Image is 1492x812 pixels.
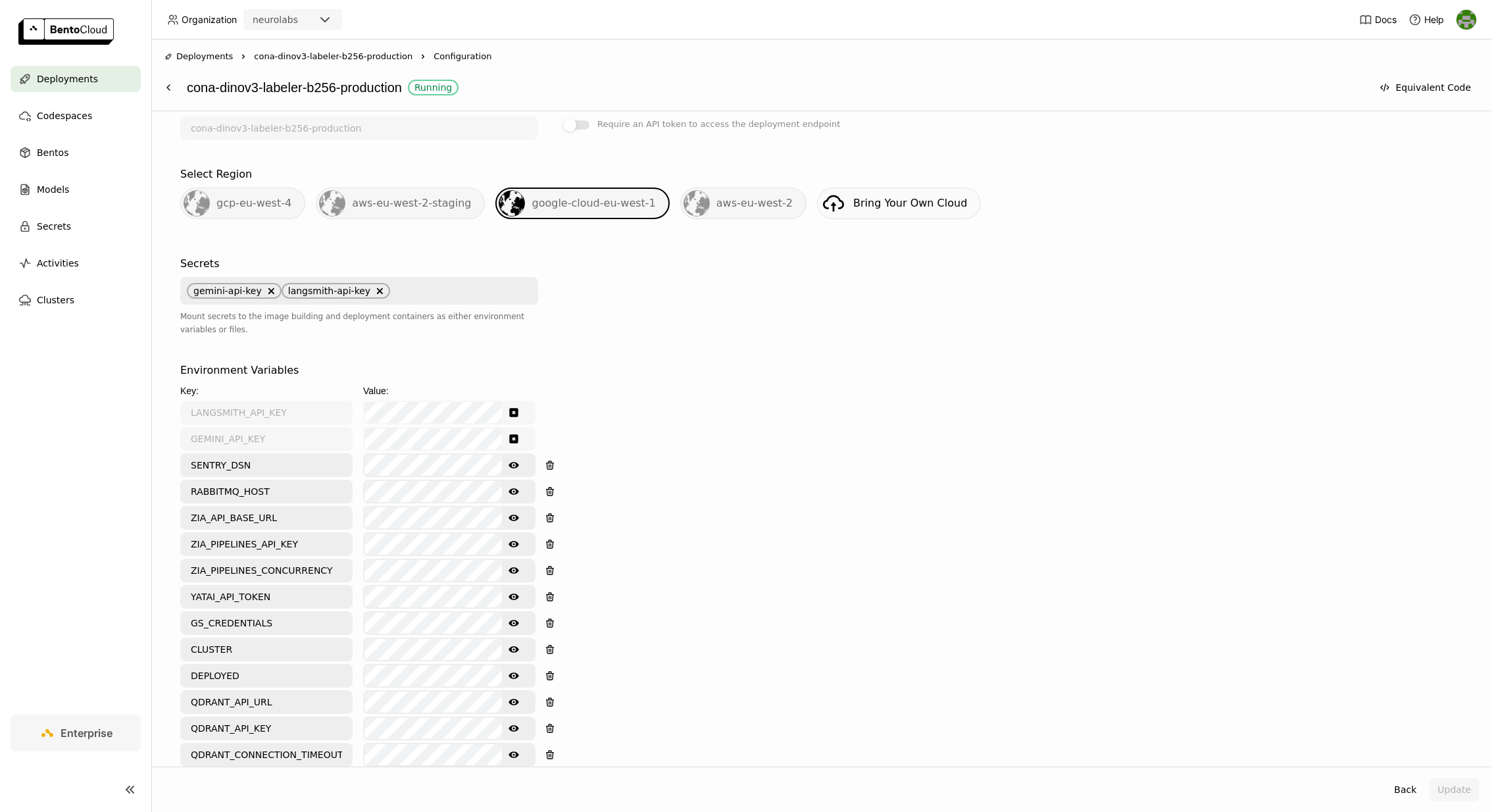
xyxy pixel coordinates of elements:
div: Environment Variables [180,363,299,378]
div: aws-eu-west-2 [680,188,807,219]
input: Key [182,692,351,713]
button: Show password text [502,455,526,476]
input: Key [182,455,351,476]
svg: Show password text [509,723,519,734]
svg: Show password text [509,513,519,523]
span: gemini-api-key, close by backspace [187,283,282,299]
div: Require an API token to access the deployment endpoint [597,116,840,132]
span: aws-eu-west-2 [716,197,793,209]
div: neurolabs [253,13,298,26]
img: Toby Thomas [1456,10,1476,30]
button: Show password text [502,692,526,713]
a: Activities [11,250,141,276]
span: Deployments [37,71,98,87]
span: Help [1424,14,1444,26]
input: Key [182,744,351,765]
span: cona-dinov3-labeler-b256-production [254,50,412,63]
input: Selected gemini-api-key, langsmith-api-key. [391,284,393,297]
span: Models [37,182,69,197]
nav: Breadcrumbs navigation [164,50,1479,63]
input: Key [182,534,351,555]
span: Organization [182,14,237,26]
div: gcp-eu-west-4 [180,188,305,219]
input: Key [182,718,351,739]
span: langsmith-api-key [288,286,370,296]
div: Secrets [180,256,219,272]
a: Models [11,176,141,203]
a: Bring Your Own Cloud [817,188,981,219]
div: Value: [363,384,535,398]
input: Key [182,613,351,634]
input: Key [182,507,351,528]
a: Deployments [11,66,141,92]
svg: Delete [267,287,275,295]
span: langsmith-api-key, close by backspace [282,283,390,299]
svg: Show password text [509,671,519,681]
a: Codespaces [11,103,141,129]
div: Running [414,82,452,93]
span: google-cloud-eu-west-1 [532,197,655,209]
a: Docs [1359,13,1397,26]
div: cona-dinov3-labeler-b256-production [187,75,1365,100]
input: Key [182,586,351,607]
span: Bring Your Own Cloud [853,197,967,209]
span: Docs [1375,14,1397,26]
a: Bentos [11,140,141,166]
span: Enterprise [61,726,112,740]
svg: Show password text [509,539,519,549]
a: Secrets [11,213,141,240]
button: Show password text [502,560,526,581]
span: Activities [37,255,79,271]
a: Enterprise [11,715,141,751]
div: google-cloud-eu-west-1 [495,188,669,219]
input: Key [182,560,351,581]
button: Show password text [502,718,526,739]
svg: Show password text [509,749,519,760]
span: gcp-eu-west-4 [216,197,291,209]
div: Key: [180,384,353,398]
span: Deployments [176,50,233,63]
svg: Show password text [509,460,519,470]
span: gemini-api-key [193,286,262,296]
svg: Show password text [509,644,519,655]
div: Help [1408,13,1444,26]
button: Show password text [502,534,526,555]
input: Key [182,402,351,423]
button: Equivalent Code [1372,76,1479,99]
button: Show password text [502,586,526,607]
span: Secrets [37,218,71,234]
div: Mount secrets to the image building and deployment containers as either environment variables or ... [180,310,538,336]
button: Show password text [502,428,526,449]
input: Key [182,428,351,449]
span: aws-eu-west-2-staging [352,197,471,209]
img: logo [18,18,114,45]
input: Key [182,481,351,502]
svg: Show password text [509,592,519,602]
button: Show password text [502,744,526,765]
button: Show password text [502,639,526,660]
button: Update [1430,778,1479,801]
button: Show password text [502,402,526,423]
button: Show password text [502,665,526,686]
input: Key [182,665,351,686]
div: aws-eu-west-2-staging [316,188,485,219]
svg: Right [238,51,249,62]
button: Show password text [502,507,526,528]
input: Key [182,639,351,660]
svg: Right [418,51,428,62]
svg: Show password text [509,618,519,628]
input: name of deployment (autogenerated if blank) [182,118,537,139]
span: Bentos [37,145,68,161]
span: Clusters [37,292,74,308]
span: Configuration [434,50,491,63]
div: Select Region [180,166,252,182]
button: Show password text [502,613,526,634]
div: Deployments [164,50,233,63]
svg: Show password text [509,565,519,576]
button: Back [1386,778,1424,801]
span: Codespaces [37,108,92,124]
a: Clusters [11,287,141,313]
svg: Show password text [509,486,519,497]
